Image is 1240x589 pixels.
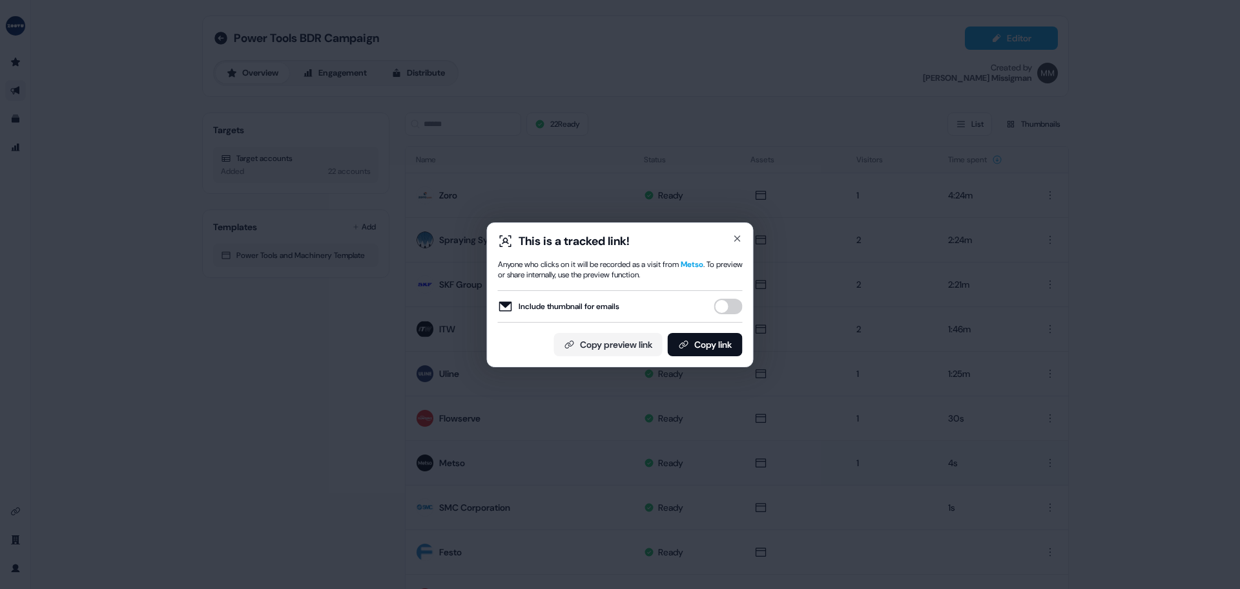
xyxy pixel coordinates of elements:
button: Copy link [668,333,743,356]
div: This is a tracked link! [519,233,630,249]
div: Anyone who clicks on it will be recorded as a visit from . To preview or share internally, use th... [498,259,743,280]
label: Include thumbnail for emails [498,299,619,314]
span: Metso [681,259,703,270]
button: Copy preview link [554,333,663,356]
